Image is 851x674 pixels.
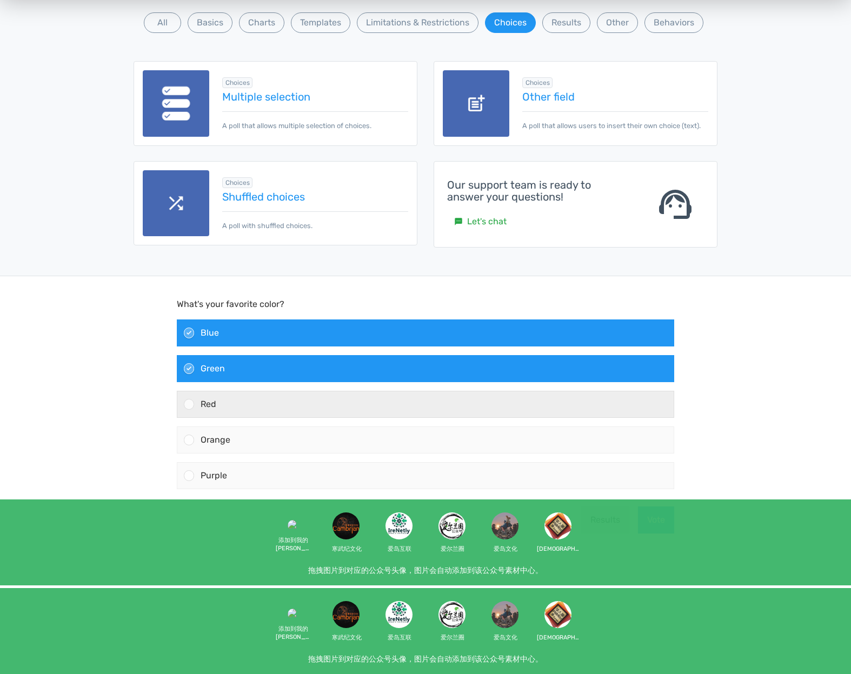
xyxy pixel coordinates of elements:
button: Results [542,12,590,33]
span: Browse all in Choices [222,77,253,88]
p: A poll that allows users to insert their own choice (text). [522,111,708,131]
span: Green [201,87,225,97]
img: multiple-selection.png.webp [143,70,209,137]
span: Blue [201,51,219,62]
a: Other field [522,91,708,103]
p: What's your favorite color? [177,22,674,35]
a: Multiple selection [222,91,408,103]
span: Red [201,123,216,133]
span: Browse all in Choices [522,77,553,88]
span: Browse all in Choices [222,177,253,188]
p: A poll that allows multiple selection of choices. [222,111,408,131]
small: sms [454,217,463,226]
button: Limitations & Restrictions [357,12,478,33]
button: Choices [485,12,536,33]
button: Behaviors [644,12,703,33]
span: Orange [201,158,230,169]
button: Templates [291,12,350,33]
span: Purple [201,194,227,204]
a: Shuffled choices [222,191,408,203]
img: shuffle.png.webp [143,170,209,237]
span: support_agent [656,185,695,224]
img: other-field.png.webp [443,70,509,137]
h4: Our support team is ready to answer your questions! [447,179,629,203]
a: smsLet's chat [447,211,514,232]
button: Basics [188,12,232,33]
p: A poll with shuffled choices. [222,211,408,231]
button: Charts [239,12,284,33]
button: Other [597,12,638,33]
button: All [144,12,181,33]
